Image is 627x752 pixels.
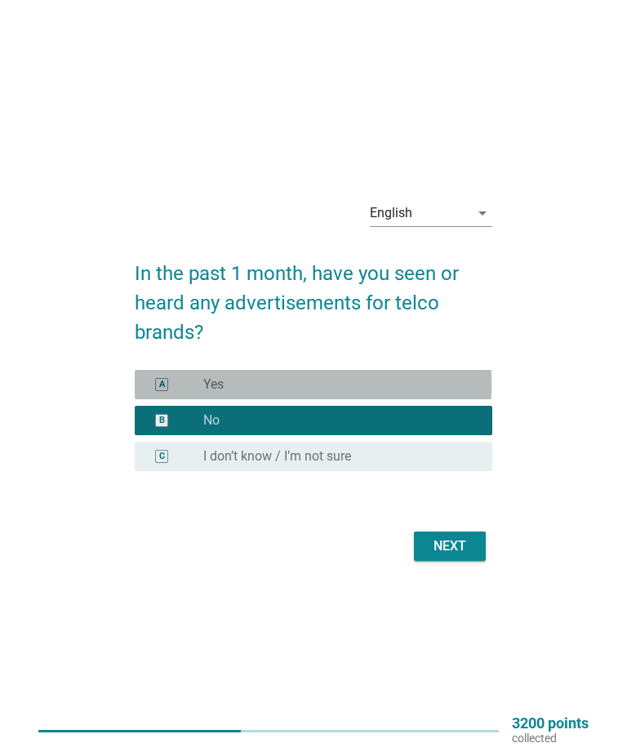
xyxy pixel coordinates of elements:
i: arrow_drop_down [473,203,492,223]
div: B [159,413,165,427]
div: English [370,206,412,220]
label: No [203,412,220,429]
p: 3200 points [512,716,589,731]
div: Next [427,536,473,556]
p: collected [512,731,589,745]
div: A [159,377,165,391]
div: C [159,449,165,463]
h2: In the past 1 month, have you seen or heard any advertisements for telco brands? [135,243,491,347]
button: Next [414,532,486,561]
label: Yes [203,376,224,393]
label: I don’t know / I’m not sure [203,448,351,465]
